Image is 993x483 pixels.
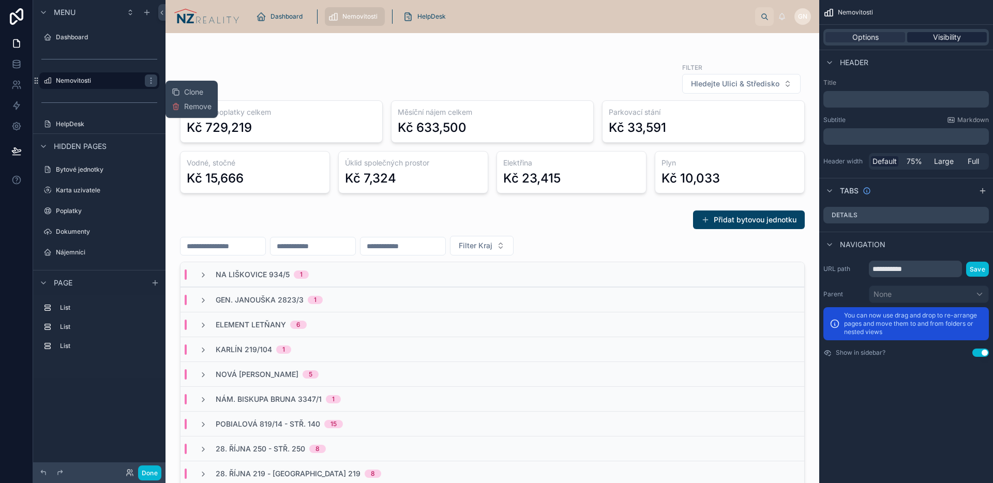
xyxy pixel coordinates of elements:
[33,295,165,365] div: scrollable content
[874,289,892,299] span: None
[216,344,272,355] span: Karlín 219/104
[172,87,212,97] button: Clone
[216,469,360,479] span: 28. října 219 - [GEOGRAPHIC_DATA] 219
[56,120,157,128] label: HelpDesk
[216,394,322,404] span: Nám. Biskupa Bruna 3347/1
[325,7,385,26] a: Nemovitosti
[174,8,239,25] img: App logo
[966,262,989,277] button: Save
[957,116,989,124] span: Markdown
[216,369,298,380] span: Nová [PERSON_NAME]
[60,342,155,350] label: List
[314,296,317,304] div: 1
[248,5,755,28] div: scrollable content
[56,248,157,256] label: Nájemníci
[172,101,212,112] button: Remove
[216,295,304,305] span: Gen. Janouška 2823/3
[872,156,897,167] span: Default
[60,304,155,312] label: List
[300,270,303,279] div: 1
[400,7,453,26] a: HelpDesk
[282,345,285,354] div: 1
[823,290,865,298] label: Parent
[371,470,375,478] div: 8
[798,12,807,21] span: GN
[253,7,310,26] a: Dashboard
[823,157,865,165] label: Header width
[54,141,107,152] span: Hidden pages
[330,420,337,428] div: 15
[296,321,300,329] div: 6
[832,211,857,219] label: Details
[836,349,885,357] label: Show in sidebar?
[138,465,161,480] button: Done
[216,269,290,280] span: Na Liškovice 934/5
[840,186,859,196] span: Tabs
[309,370,312,379] div: 5
[907,156,922,167] span: 75%
[54,278,72,288] span: Page
[342,12,378,21] span: Nemovitosti
[216,419,320,429] span: Pobialová 819/14 - stř. 140
[823,91,989,108] div: scrollable content
[39,223,159,240] a: Dokumenty
[39,161,159,178] a: Bytové jednotky
[332,395,335,403] div: 1
[39,29,159,46] a: Dashboard
[184,87,203,97] span: Clone
[56,165,157,174] label: Bytové jednotky
[934,156,954,167] span: Large
[869,285,989,303] button: None
[39,244,159,261] a: Nájemníci
[216,444,305,454] span: 28. října 250 - stř. 250
[823,79,989,87] label: Title
[270,12,303,21] span: Dashboard
[840,239,885,250] span: Navigation
[54,7,76,18] span: Menu
[56,186,157,194] label: Karta uzivatele
[184,101,212,112] span: Remove
[60,323,155,331] label: List
[968,156,979,167] span: Full
[39,182,159,199] a: Karta uzivatele
[823,128,989,145] div: scrollable content
[39,116,159,132] a: HelpDesk
[56,228,157,236] label: Dokumenty
[840,57,868,68] span: Header
[823,116,846,124] label: Subtitle
[417,12,446,21] span: HelpDesk
[39,72,159,89] a: Nemovitosti
[947,116,989,124] a: Markdown
[56,77,139,85] label: Nemovitosti
[933,32,961,42] span: Visibility
[56,207,157,215] label: Poplatky
[852,32,879,42] span: Options
[823,265,865,273] label: URL path
[56,33,157,41] label: Dashboard
[844,311,983,336] p: You can now use drag and drop to re-arrange pages and move them to and from folders or nested views
[315,445,320,453] div: 8
[39,203,159,219] a: Poplatky
[216,320,286,330] span: Element Letňany
[838,8,873,17] span: Nemovitosti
